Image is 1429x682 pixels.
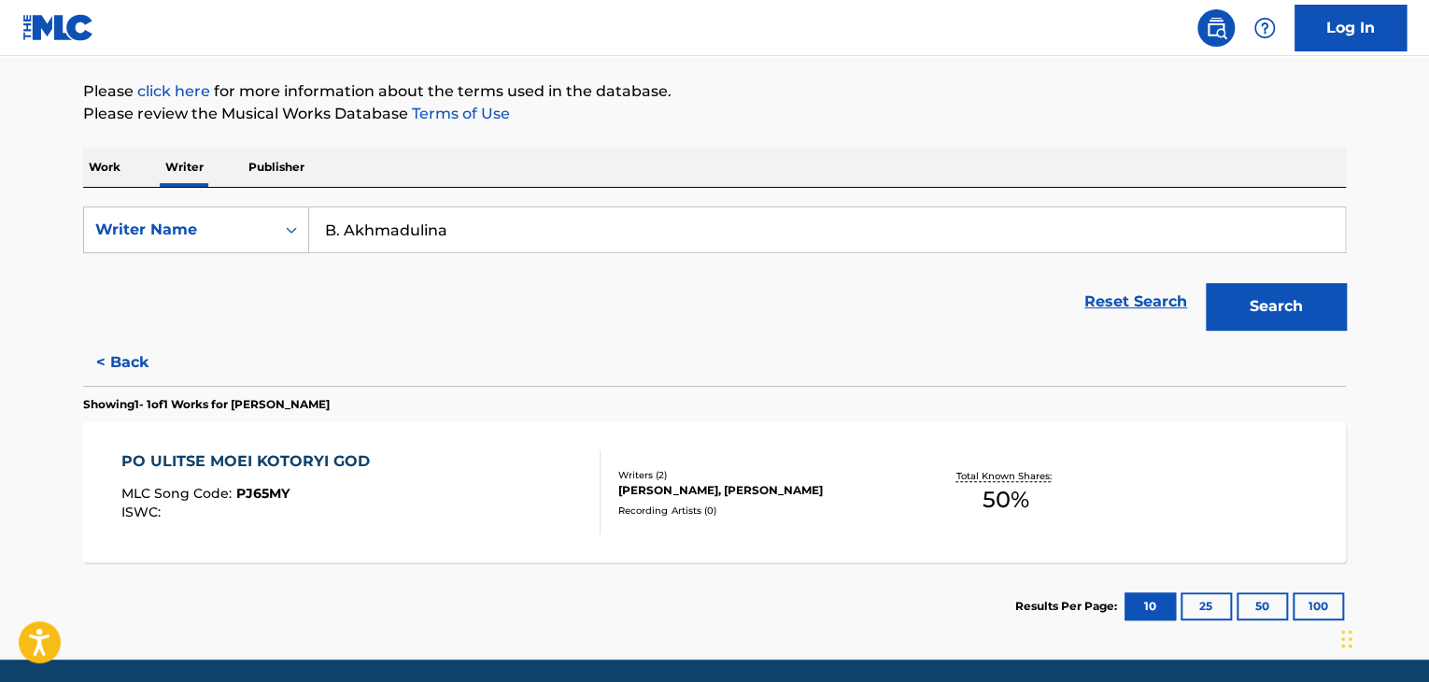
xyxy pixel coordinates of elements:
[236,485,290,502] span: PJ65MY
[1197,9,1235,47] a: Public Search
[22,14,94,41] img: MLC Logo
[408,105,510,122] a: Terms of Use
[983,483,1029,517] span: 50 %
[95,219,263,241] div: Writer Name
[83,80,1346,103] p: Please for more information about the terms used in the database.
[243,148,310,187] p: Publisher
[618,468,900,482] div: Writers ( 2 )
[121,504,165,520] span: ISWC :
[121,485,236,502] span: MLC Song Code :
[1246,9,1283,47] div: Help
[1125,592,1176,620] button: 10
[83,206,1346,339] form: Search Form
[1015,598,1122,615] p: Results Per Page:
[1293,592,1344,620] button: 100
[955,469,1055,483] p: Total Known Shares:
[83,422,1346,562] a: PO ULITSE MOEI KOTORYI GODMLC Song Code:PJ65MYISWC:Writers (2)[PERSON_NAME], [PERSON_NAME]Recordi...
[1181,592,1232,620] button: 25
[160,148,209,187] p: Writer
[137,82,210,100] a: click here
[1253,17,1276,39] img: help
[121,450,379,473] div: PO ULITSE MOEI KOTORYI GOD
[83,103,1346,125] p: Please review the Musical Works Database
[1336,592,1429,682] iframe: Chat Widget
[83,339,195,386] button: < Back
[83,396,330,413] p: Showing 1 - 1 of 1 Works for [PERSON_NAME]
[1341,611,1352,667] div: Drag
[1206,283,1346,330] button: Search
[1205,17,1227,39] img: search
[83,148,126,187] p: Work
[618,482,900,499] div: [PERSON_NAME], [PERSON_NAME]
[1237,592,1288,620] button: 50
[1075,281,1196,322] a: Reset Search
[618,504,900,518] div: Recording Artists ( 0 )
[1295,5,1407,51] a: Log In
